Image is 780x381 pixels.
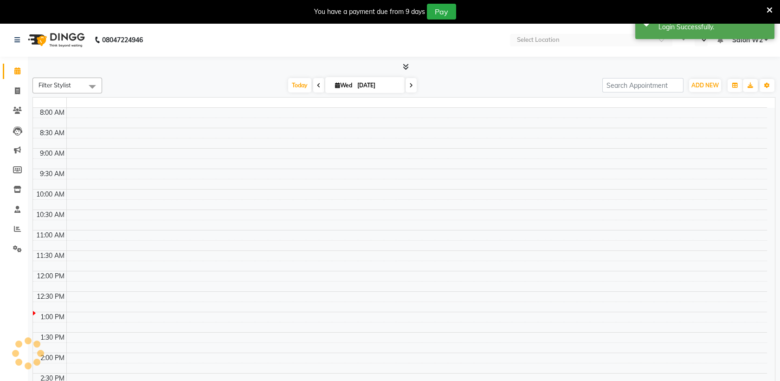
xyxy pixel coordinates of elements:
[35,292,66,302] div: 12:30 PM
[516,35,559,45] div: Select Location
[34,230,66,240] div: 11:00 AM
[427,4,456,20] button: Pay
[38,128,66,138] div: 8:30 AM
[38,149,66,158] div: 9:00 AM
[732,35,762,45] span: Salon W2
[602,78,683,92] input: Search Appointment
[39,81,71,89] span: Filter Stylist
[39,333,66,342] div: 1:30 PM
[34,190,66,199] div: 10:00 AM
[34,251,66,261] div: 11:30 AM
[35,271,66,281] div: 12:00 PM
[355,79,401,92] input: 2025-09-03
[689,79,721,92] button: ADD NEW
[38,108,66,118] div: 8:00 AM
[333,82,355,89] span: Wed
[39,312,66,322] div: 1:00 PM
[658,22,767,32] div: Login Successfully.
[34,210,66,220] div: 10:30 AM
[38,169,66,179] div: 9:30 AM
[102,27,143,53] b: 08047224946
[24,27,87,53] img: logo
[691,82,719,89] span: ADD NEW
[288,78,311,92] span: Today
[39,353,66,363] div: 2:00 PM
[314,7,425,17] div: You have a payment due from 9 days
